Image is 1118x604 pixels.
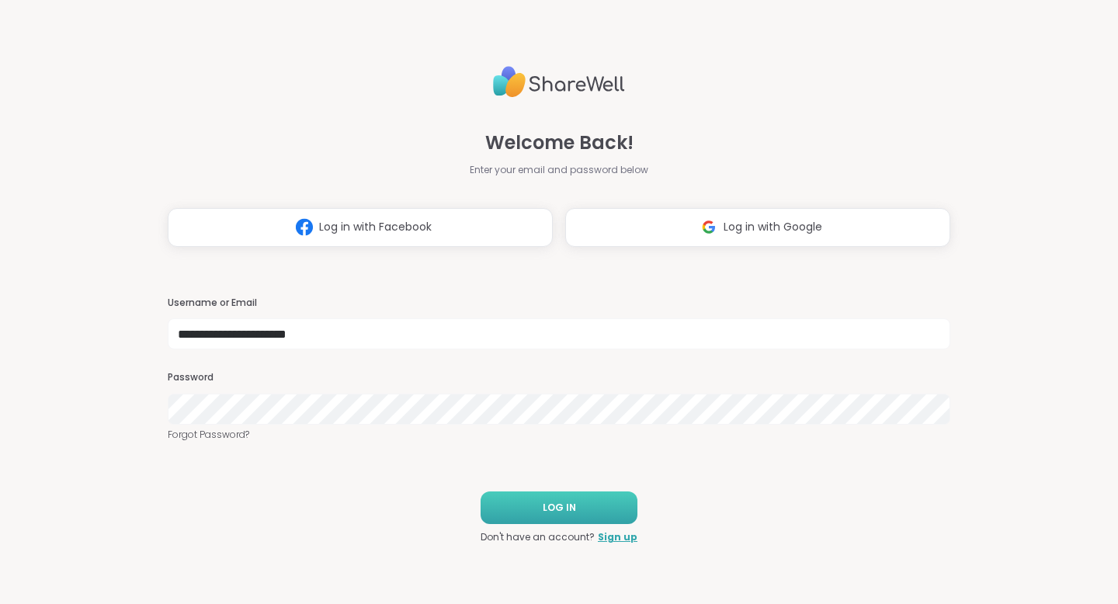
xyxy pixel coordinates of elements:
a: Sign up [598,530,637,544]
span: Log in with Google [724,219,822,235]
button: LOG IN [481,491,637,524]
button: Log in with Facebook [168,208,553,247]
h3: Username or Email [168,297,950,310]
a: Forgot Password? [168,428,950,442]
span: Log in with Facebook [319,219,432,235]
span: LOG IN [543,501,576,515]
h3: Password [168,371,950,384]
button: Log in with Google [565,208,950,247]
span: Don't have an account? [481,530,595,544]
img: ShareWell Logomark [290,213,319,241]
span: Welcome Back! [485,129,634,157]
img: ShareWell Logo [493,60,625,104]
img: ShareWell Logomark [694,213,724,241]
span: Enter your email and password below [470,163,648,177]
